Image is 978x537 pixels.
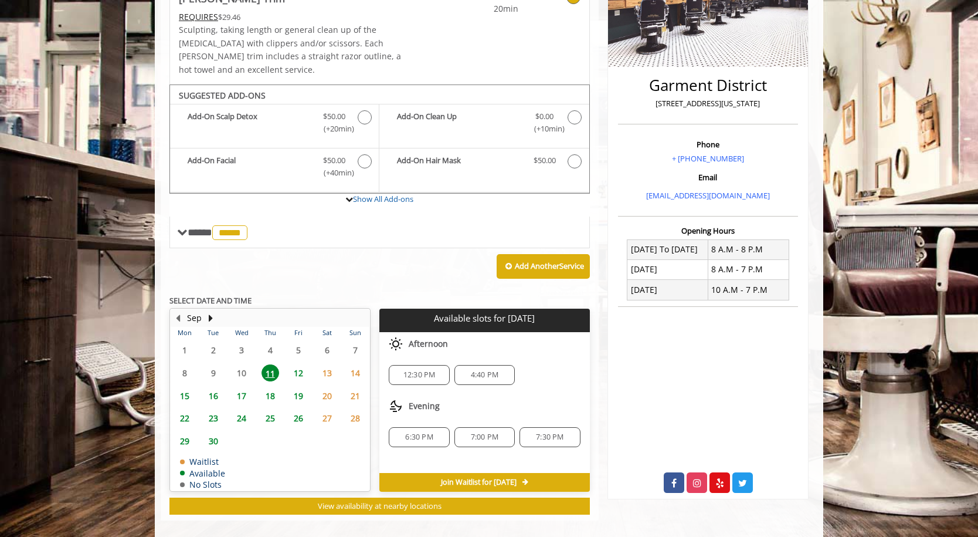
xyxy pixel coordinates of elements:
[341,327,370,339] th: Sun
[171,430,199,452] td: Select day29
[627,259,708,279] td: [DATE]
[187,312,202,325] button: Sep
[205,433,222,450] span: 30
[262,387,279,404] span: 18
[527,123,562,135] span: (+10min )
[171,384,199,407] td: Select day15
[169,85,590,194] div: Beard Trim Add-onS
[318,410,336,427] span: 27
[497,254,590,279] button: Add AnotherService
[262,410,279,427] span: 25
[176,410,193,427] span: 22
[515,261,584,271] b: Add Another Service
[284,327,313,339] th: Fri
[199,327,227,339] th: Tue
[454,365,515,385] div: 4:40 PM
[233,387,250,404] span: 17
[233,410,250,427] span: 24
[179,11,415,23] div: $29.46
[405,433,433,442] span: 6:30 PM
[290,387,307,404] span: 19
[384,313,585,323] p: Available slots for [DATE]
[708,239,789,259] td: 8 A.M - 8 P.M
[397,110,521,135] b: Add-On Clean Up
[323,110,345,123] span: $50.00
[317,167,352,179] span: (+40min )
[199,384,227,407] td: Select day16
[708,259,789,279] td: 8 A.M - 7 P.M
[409,339,448,349] span: Afternoon
[179,11,218,22] span: This service needs some Advance to be paid before we block your appointment
[323,154,345,167] span: $50.00
[403,370,436,380] span: 12:30 PM
[313,384,341,407] td: Select day20
[227,384,256,407] td: Select day17
[206,312,215,325] button: Next Month
[621,173,795,181] h3: Email
[205,387,222,404] span: 16
[199,430,227,452] td: Select day30
[256,384,284,407] td: Select day18
[347,387,364,404] span: 21
[385,154,583,171] label: Add-On Hair Mask
[284,384,313,407] td: Select day19
[256,362,284,384] td: Select day11
[534,154,556,167] span: $50.00
[672,153,744,164] a: + [PHONE_NUMBER]
[318,387,336,404] span: 20
[290,410,307,427] span: 26
[471,370,498,380] span: 4:40 PM
[385,110,583,138] label: Add-On Clean Up
[180,457,225,466] td: Waitlist
[313,327,341,339] th: Sat
[347,364,364,381] span: 14
[256,407,284,430] td: Select day25
[449,2,518,15] span: 20min
[627,239,708,259] td: [DATE] To [DATE]
[179,90,266,101] b: SUGGESTED ADD-ONS
[409,401,440,411] span: Evening
[618,227,798,235] h3: Opening Hours
[621,140,795,148] h3: Phone
[179,23,415,76] p: Sculpting, taking length or general clean up of the [MEDICAL_DATA] with clippers and/or scissors....
[389,399,403,413] img: evening slots
[347,410,364,427] span: 28
[284,362,313,384] td: Select day12
[441,478,517,487] span: Join Waitlist for [DATE]
[471,433,498,442] span: 7:00 PM
[290,364,307,381] span: 12
[188,110,311,135] b: Add-On Scalp Detox
[397,154,521,168] b: Add-On Hair Mask
[646,190,770,201] a: [EMAIL_ADDRESS][DOMAIN_NAME]
[341,407,370,430] td: Select day28
[389,427,449,447] div: 6:30 PM
[180,469,225,478] td: Available
[536,433,563,442] span: 7:30 PM
[621,97,795,110] p: [STREET_ADDRESS][US_STATE]
[708,280,789,300] td: 10 A.M - 7 P.M
[284,407,313,430] td: Select day26
[173,312,182,325] button: Previous Month
[180,480,225,489] td: No Slots
[262,364,279,381] span: 11
[389,365,449,385] div: 12:30 PM
[171,407,199,430] td: Select day22
[176,110,373,138] label: Add-On Scalp Detox
[227,407,256,430] td: Select day24
[353,194,413,204] a: Show All Add-ons
[519,427,580,447] div: 7:30 PM
[171,327,199,339] th: Mon
[341,362,370,384] td: Select day14
[256,327,284,339] th: Thu
[318,364,336,381] span: 13
[188,154,311,179] b: Add-On Facial
[176,433,193,450] span: 29
[313,362,341,384] td: Select day13
[318,501,442,511] span: View availability at nearby locations
[627,280,708,300] td: [DATE]
[169,295,252,306] b: SELECT DATE AND TIME
[621,77,795,94] h2: Garment District
[313,407,341,430] td: Select day27
[176,387,193,404] span: 15
[454,427,515,447] div: 7:00 PM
